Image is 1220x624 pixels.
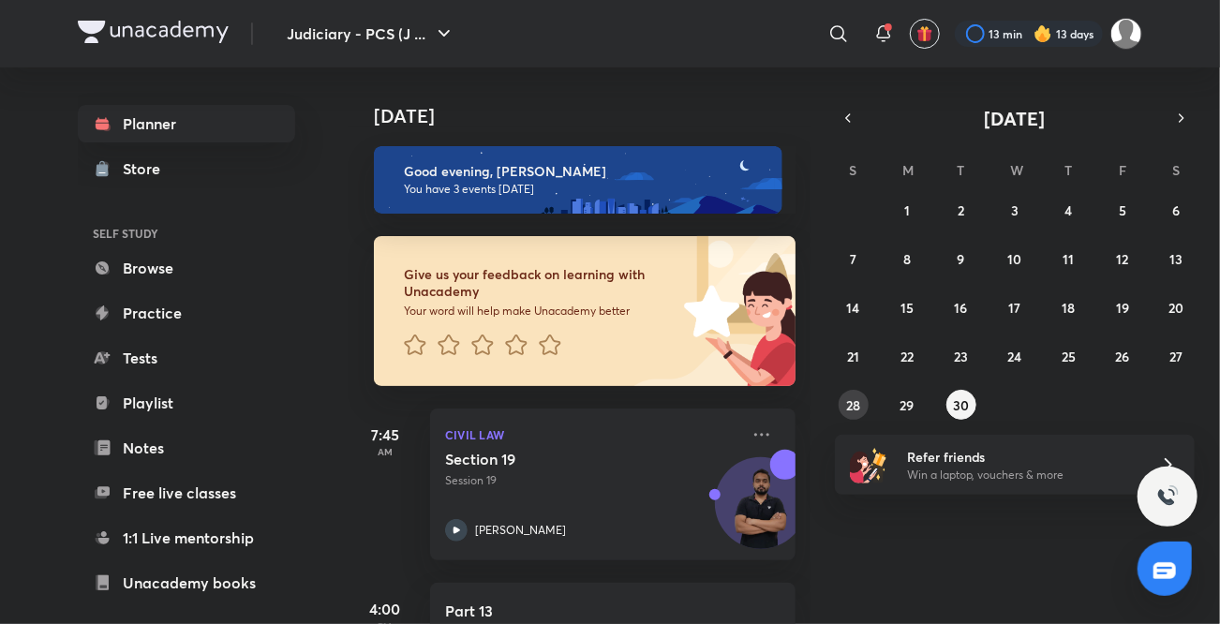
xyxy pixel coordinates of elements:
[404,182,766,197] p: You have 3 events [DATE]
[1161,195,1191,225] button: September 6, 2025
[958,161,965,179] abbr: Tuesday
[78,105,295,142] a: Planner
[946,195,976,225] button: September 2, 2025
[445,472,739,489] p: Session 19
[1034,24,1052,43] img: streak
[1119,201,1126,219] abbr: September 5, 2025
[1007,348,1021,365] abbr: September 24, 2025
[78,429,295,467] a: Notes
[954,348,968,365] abbr: September 23, 2025
[946,244,976,274] button: September 9, 2025
[892,195,922,225] button: September 1, 2025
[1053,341,1083,371] button: September 25, 2025
[900,396,915,414] abbr: September 29, 2025
[1168,299,1183,317] abbr: September 20, 2025
[716,468,806,557] img: Avatar
[1053,195,1083,225] button: September 4, 2025
[900,348,914,365] abbr: September 22, 2025
[1000,244,1030,274] button: September 10, 2025
[1161,244,1191,274] button: September 13, 2025
[1161,292,1191,322] button: September 20, 2025
[892,292,922,322] button: September 15, 2025
[946,390,976,420] button: September 30, 2025
[1011,201,1019,219] abbr: September 3, 2025
[78,384,295,422] a: Playlist
[348,423,423,446] h5: 7:45
[1156,485,1179,508] img: ttu
[78,150,295,187] a: Store
[850,161,857,179] abbr: Sunday
[1169,250,1183,268] abbr: September 13, 2025
[904,201,910,219] abbr: September 1, 2025
[902,161,914,179] abbr: Monday
[916,25,933,42] img: avatar
[847,299,860,317] abbr: September 14, 2025
[1119,161,1126,179] abbr: Friday
[1161,341,1191,371] button: September 27, 2025
[348,598,423,620] h5: 4:00
[374,146,782,214] img: evening
[846,396,860,414] abbr: September 28, 2025
[955,299,968,317] abbr: September 16, 2025
[78,249,295,287] a: Browse
[1108,292,1138,322] button: September 19, 2025
[1000,292,1030,322] button: September 17, 2025
[445,450,678,468] h5: Section 19
[78,519,295,557] a: 1:1 Live mentorship
[903,250,911,268] abbr: September 8, 2025
[910,19,940,49] button: avatar
[946,341,976,371] button: September 23, 2025
[1115,348,1129,365] abbr: September 26, 2025
[839,244,869,274] button: September 7, 2025
[850,250,856,268] abbr: September 7, 2025
[78,21,229,48] a: Company Logo
[892,341,922,371] button: September 22, 2025
[1010,161,1023,179] abbr: Wednesday
[958,201,964,219] abbr: September 2, 2025
[275,15,467,52] button: Judiciary - PCS (J ...
[78,339,295,377] a: Tests
[900,299,914,317] abbr: September 15, 2025
[907,467,1138,483] p: Win a laptop, vouchers & more
[1116,299,1129,317] abbr: September 19, 2025
[78,474,295,512] a: Free live classes
[985,106,1046,131] span: [DATE]
[404,266,677,300] h6: Give us your feedback on learning with Unacademy
[1053,244,1083,274] button: September 11, 2025
[1053,292,1083,322] button: September 18, 2025
[839,390,869,420] button: September 28, 2025
[1172,161,1180,179] abbr: Saturday
[850,446,887,483] img: referral
[348,446,423,457] p: AM
[374,105,814,127] h4: [DATE]
[1108,341,1138,371] button: September 26, 2025
[1062,299,1075,317] abbr: September 18, 2025
[1062,348,1076,365] abbr: September 25, 2025
[1000,341,1030,371] button: September 24, 2025
[445,423,739,446] p: Civil Law
[892,244,922,274] button: September 8, 2025
[1008,299,1020,317] abbr: September 17, 2025
[946,292,976,322] button: September 16, 2025
[1116,250,1128,268] abbr: September 12, 2025
[78,217,295,249] h6: SELF STUDY
[404,163,766,180] h6: Good evening, [PERSON_NAME]
[1108,195,1138,225] button: September 5, 2025
[839,341,869,371] button: September 21, 2025
[847,348,859,365] abbr: September 21, 2025
[892,390,922,420] button: September 29, 2025
[958,250,965,268] abbr: September 9, 2025
[445,602,678,620] h5: Part 13
[1110,18,1142,50] img: Shivangee Singh
[78,564,295,602] a: Unacademy books
[78,294,295,332] a: Practice
[1007,250,1021,268] abbr: September 10, 2025
[78,21,229,43] img: Company Logo
[1169,348,1183,365] abbr: September 27, 2025
[1172,201,1180,219] abbr: September 6, 2025
[907,447,1138,467] h6: Refer friends
[404,304,677,319] p: Your word will help make Unacademy better
[1108,244,1138,274] button: September 12, 2025
[953,396,969,414] abbr: September 30, 2025
[839,292,869,322] button: September 14, 2025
